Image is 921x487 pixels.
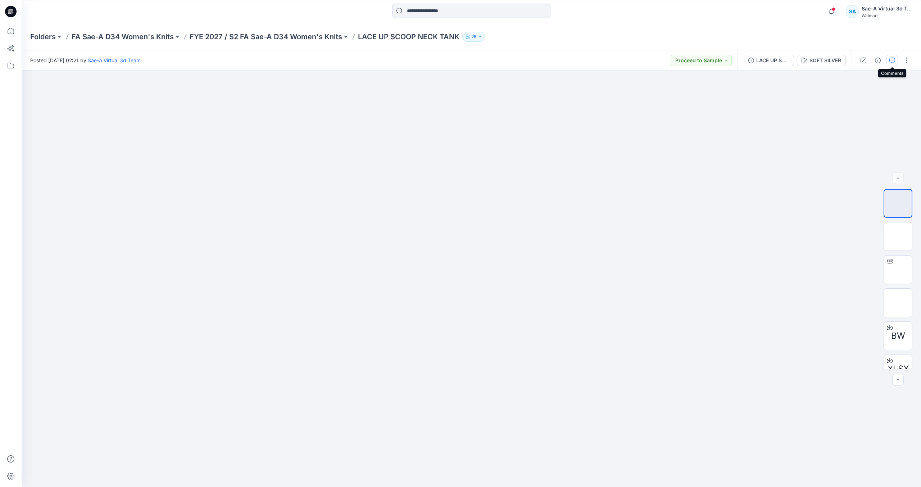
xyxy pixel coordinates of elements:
[862,4,912,13] div: Sae-A Virtual 3d Team
[30,57,141,64] span: Posted [DATE] 02:21 by
[358,32,459,42] p: LACE UP SCOOP NECK TANK
[756,57,789,64] div: LACE UP SCOOP NECK TANK_ADM_LACE UP SCOOP NECK TANK SAEA 060225
[888,362,909,375] span: XLSX
[744,55,794,66] button: LACE UP SCOOP NECK TANK_ADM_LACE UP SCOOP NECK TANK SAEA 060225
[872,55,884,66] button: Details
[891,329,905,342] span: BW
[797,55,846,66] button: SOFT SILVER
[809,57,841,64] div: SOFT SILVER
[462,32,485,42] button: 25
[30,32,56,42] a: Folders
[846,5,859,18] div: SA
[88,57,141,63] a: Sae-A Virtual 3d Team
[72,32,174,42] a: FA Sae-A D34 Women's Knits
[471,33,476,41] p: 25
[862,13,912,18] div: Walmart
[190,32,342,42] a: FYE 2027 / S2 FA Sae-A D34 Women's Knits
